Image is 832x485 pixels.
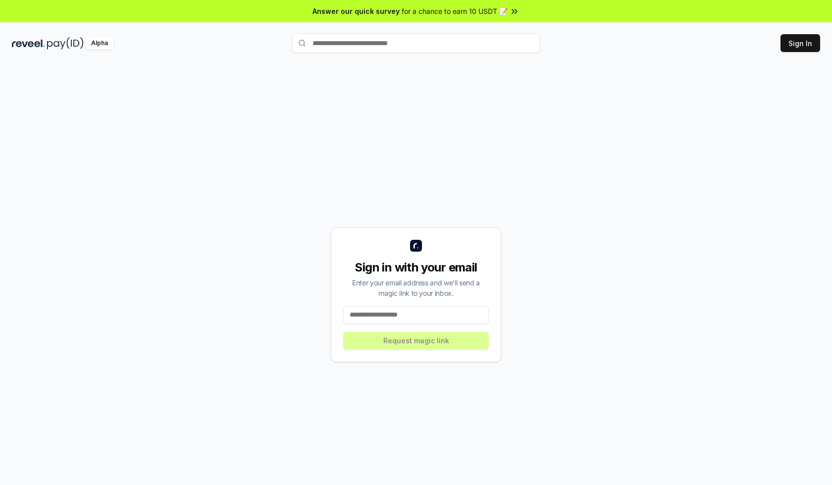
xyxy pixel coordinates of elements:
[86,37,113,50] div: Alpha
[12,37,45,50] img: reveel_dark
[47,37,84,50] img: pay_id
[343,260,489,275] div: Sign in with your email
[343,277,489,298] div: Enter your email address and we’ll send a magic link to your inbox.
[402,6,508,16] span: for a chance to earn 10 USDT 📝
[410,240,422,252] img: logo_small
[312,6,400,16] span: Answer our quick survey
[780,34,820,52] button: Sign In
